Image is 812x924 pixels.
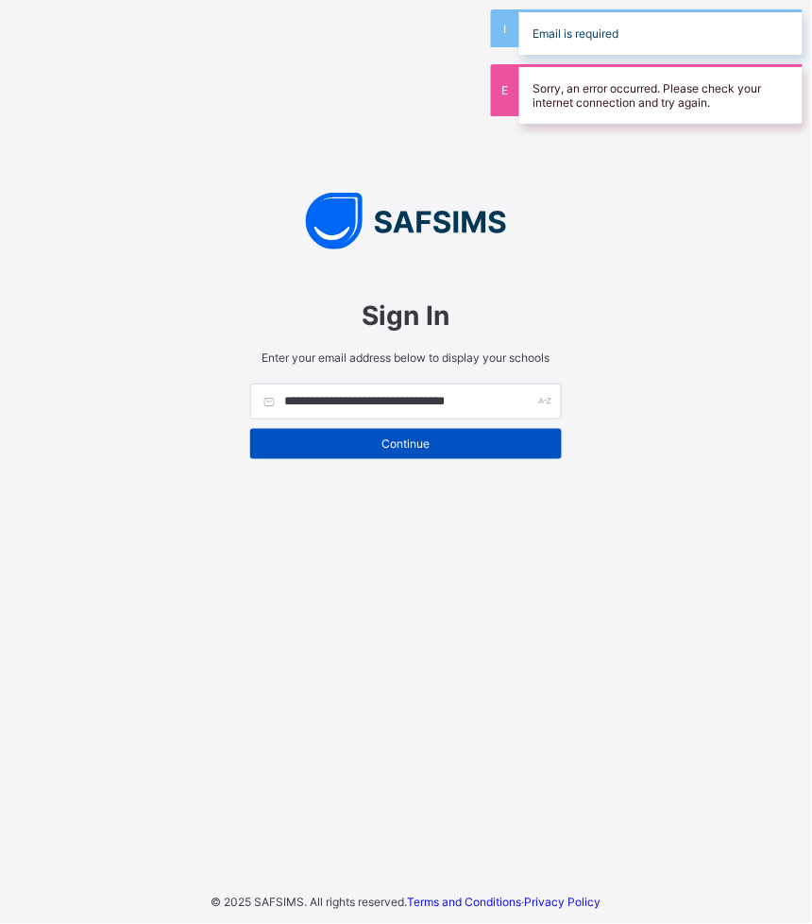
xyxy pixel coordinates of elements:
span: Continue [264,436,548,451]
div: Sorry, an error occurred. Please check your internet connection and try again. [519,64,803,124]
img: SAFSIMS Logo [231,193,581,249]
a: Privacy Policy [525,896,601,910]
div: Email is required [519,9,803,55]
span: · [408,896,601,910]
span: Enter your email address below to display your schools [250,351,562,365]
span: Sign In [250,299,562,332]
span: © 2025 SAFSIMS. All rights reserved. [211,896,408,910]
a: Terms and Conditions [408,896,522,910]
